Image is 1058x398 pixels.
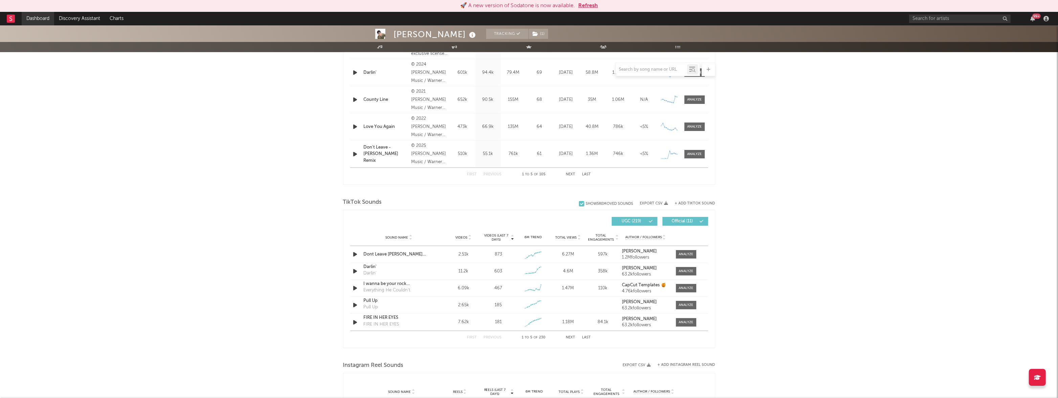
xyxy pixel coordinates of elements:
strong: CapCut Templates 🍯 [622,283,666,287]
div: 66.9k [477,124,499,130]
div: 4.76k followers [622,289,669,294]
button: Export CSV [623,363,651,367]
a: [PERSON_NAME] [622,249,669,254]
div: 61 [528,151,551,157]
a: Dont Leave [PERSON_NAME] REMIX [364,251,434,258]
div: 64 [528,124,551,130]
button: + Add Instagram Reel Sound [658,363,715,367]
div: FIRE IN HER EYES [364,321,399,328]
div: 746k [607,151,630,157]
span: Reels (last 7 days) [480,388,510,396]
button: Next [566,173,576,176]
button: UGC(219) [612,217,657,226]
div: 63.2k followers [622,306,669,311]
button: Last [582,336,591,339]
button: First [467,173,477,176]
div: 11.2k [448,268,479,275]
div: 6M Trend [517,235,549,240]
span: ( 1 ) [528,29,548,39]
div: 63.2k followers [622,272,669,277]
button: Export CSV [640,201,668,205]
div: Show 5 Removed Sounds [586,202,633,206]
a: Love You Again [364,124,408,130]
a: Don't Leave - [PERSON_NAME] Remix [364,144,408,164]
div: [PERSON_NAME] [394,29,478,40]
input: Search for artists [909,15,1011,23]
button: (1) [529,29,548,39]
button: First [467,336,477,339]
div: <5% [633,124,656,130]
button: Tracking [486,29,528,39]
div: © 2025 [PERSON_NAME] Music / Warner Music Nashville LLC [411,142,448,166]
span: of [534,173,538,176]
div: 1.36M [581,151,604,157]
div: 473k [452,124,474,130]
span: Reels [453,390,463,394]
div: 181 [495,319,502,326]
div: 510k [452,151,474,157]
div: [DATE] [555,96,578,103]
div: I wanna be your rock [PERSON_NAME] [364,281,434,287]
span: Total Views [555,236,577,240]
button: + Add TikTok Sound [675,202,715,205]
a: CapCut Templates 🍯 [622,283,669,288]
span: Sound Name [388,390,411,394]
a: FIRE IN HER EYES [364,314,434,321]
a: [PERSON_NAME] [622,317,669,322]
div: 597k [587,251,618,258]
div: 68 [528,96,551,103]
div: 4.6M [552,268,584,275]
div: 1.2M followers [622,255,669,260]
a: [PERSON_NAME] [622,266,669,271]
div: 467 [494,285,502,292]
button: Last [582,173,591,176]
a: Dashboard [22,12,54,25]
div: <5% [633,151,656,157]
div: [DATE] [555,124,578,130]
div: 652k [452,96,474,103]
a: County Line [364,96,408,103]
div: 55.1k [477,151,499,157]
div: 1 5 230 [515,334,553,342]
div: 🚀 A new version of Sodatone is now available. [460,2,575,10]
span: to [525,336,529,339]
div: 786k [607,124,630,130]
strong: [PERSON_NAME] [622,300,657,304]
button: + Add TikTok Sound [668,202,715,205]
span: Videos [456,236,468,240]
div: 6.27M [552,251,584,258]
div: 99 + [1032,14,1041,19]
div: 1.06M [607,96,630,103]
span: Sound Name [386,236,408,240]
div: 40.8M [581,124,604,130]
strong: [PERSON_NAME] [622,266,657,270]
span: UGC ( 219 ) [616,219,647,223]
div: Pull Up [364,304,378,311]
div: © 2024 [PERSON_NAME] Music / Warner Music Nashville LLC [411,61,448,85]
a: Discovery Assistant [54,12,105,25]
div: N/A [633,96,656,103]
div: [DATE] [555,151,578,157]
div: 6M Trend [517,389,551,394]
div: © 2022 [PERSON_NAME] Music / Warner Music Nashville LLC [411,115,448,139]
span: Total Plays [559,390,580,394]
span: Total Engagements [591,388,621,396]
a: Darlin' [364,264,434,270]
div: © 2021 [PERSON_NAME] Music / Warner Music Nashville LLC [411,88,448,112]
div: 2.51k [448,251,479,258]
div: 1 5 105 [515,171,553,179]
span: Total Engagements [587,234,614,242]
a: Pull Up [364,297,434,304]
span: Official ( 11 ) [667,219,698,223]
span: Videos (last 7 days) [482,234,510,242]
span: of [534,336,538,339]
div: 2.65k [448,302,479,309]
input: Search by song name or URL [616,67,687,72]
div: 603 [494,268,502,275]
div: 135M [502,124,524,130]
